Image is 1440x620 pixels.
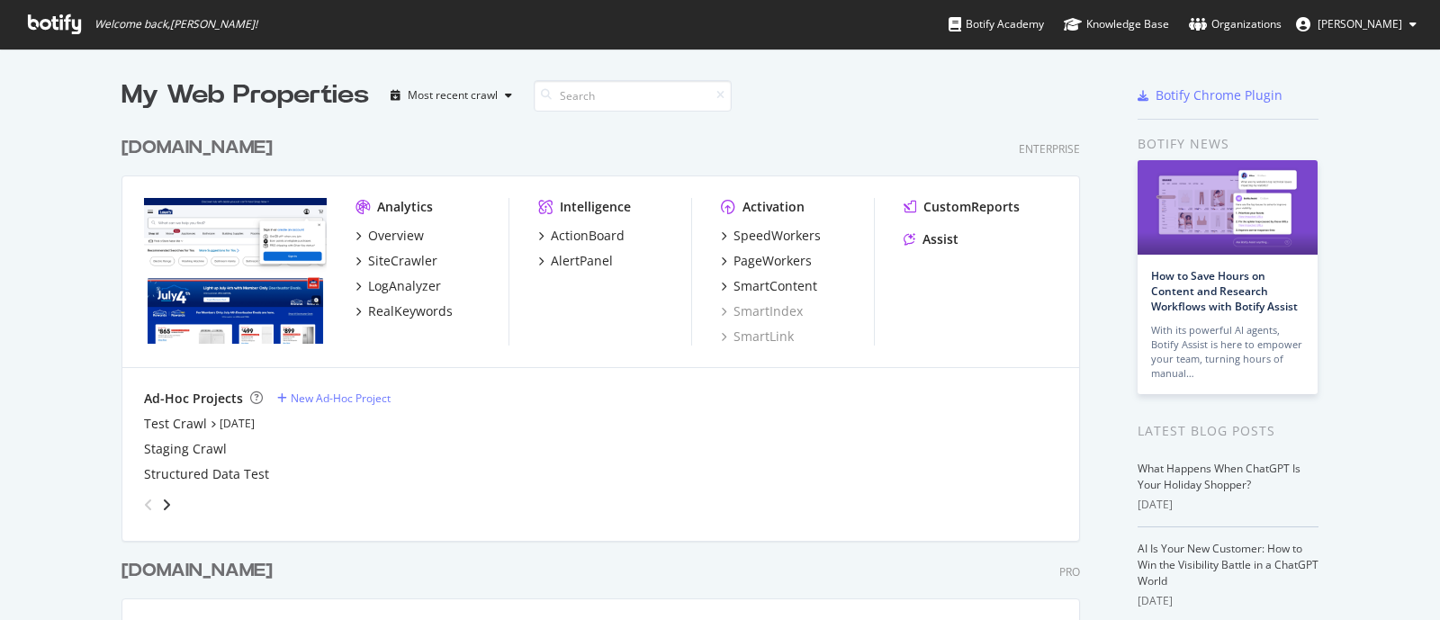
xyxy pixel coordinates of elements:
div: PageWorkers [733,252,812,270]
div: LogAnalyzer [368,277,441,295]
a: Overview [355,227,424,245]
div: Pro [1059,564,1080,580]
a: Assist [904,230,958,248]
a: SpeedWorkers [721,227,821,245]
div: AlertPanel [551,252,613,270]
a: What Happens When ChatGPT Is Your Holiday Shopper? [1138,461,1300,492]
div: [DATE] [1138,593,1318,609]
div: angle-right [160,496,173,514]
div: Intelligence [560,198,631,216]
span: Welcome back, [PERSON_NAME] ! [94,17,257,31]
div: Analytics [377,198,433,216]
div: SiteCrawler [368,252,437,270]
div: Overview [368,227,424,245]
div: Botify Academy [949,15,1044,33]
div: angle-left [137,490,160,519]
div: Most recent crawl [408,90,498,101]
button: [PERSON_NAME] [1282,10,1431,39]
span: Sulagna Chakraborty [1318,16,1402,31]
a: AI Is Your New Customer: How to Win the Visibility Battle in a ChatGPT World [1138,541,1318,589]
a: [DATE] [220,416,255,431]
a: [DOMAIN_NAME] [121,558,280,584]
div: My Web Properties [121,77,369,113]
div: Organizations [1189,15,1282,33]
div: SmartContent [733,277,817,295]
a: How to Save Hours on Content and Research Workflows with Botify Assist [1151,268,1298,314]
div: CustomReports [923,198,1020,216]
div: Ad-Hoc Projects [144,390,243,408]
input: Search [534,80,732,112]
div: RealKeywords [368,302,453,320]
div: [DOMAIN_NAME] [121,558,273,584]
a: Test Crawl [144,415,207,433]
div: Botify news [1138,134,1318,154]
a: Structured Data Test [144,465,269,483]
a: CustomReports [904,198,1020,216]
div: [DATE] [1138,497,1318,513]
div: ActionBoard [551,227,625,245]
a: SmartIndex [721,302,803,320]
a: AlertPanel [538,252,613,270]
div: Assist [922,230,958,248]
div: Activation [742,198,805,216]
a: Staging Crawl [144,440,227,458]
div: Latest Blog Posts [1138,421,1318,441]
a: SmartLink [721,328,794,346]
img: How to Save Hours on Content and Research Workflows with Botify Assist [1138,160,1318,255]
img: www.lowes.com [144,198,327,344]
a: SiteCrawler [355,252,437,270]
a: SmartContent [721,277,817,295]
a: Botify Chrome Plugin [1138,86,1282,104]
div: [DOMAIN_NAME] [121,135,273,161]
div: Knowledge Base [1064,15,1169,33]
a: New Ad-Hoc Project [277,391,391,406]
div: SpeedWorkers [733,227,821,245]
div: Enterprise [1019,141,1080,157]
div: Botify Chrome Plugin [1156,86,1282,104]
div: With its powerful AI agents, Botify Assist is here to empower your team, turning hours of manual… [1151,323,1304,381]
div: New Ad-Hoc Project [291,391,391,406]
a: RealKeywords [355,302,453,320]
a: LogAnalyzer [355,277,441,295]
a: [DOMAIN_NAME] [121,135,280,161]
a: ActionBoard [538,227,625,245]
a: PageWorkers [721,252,812,270]
button: Most recent crawl [383,81,519,110]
